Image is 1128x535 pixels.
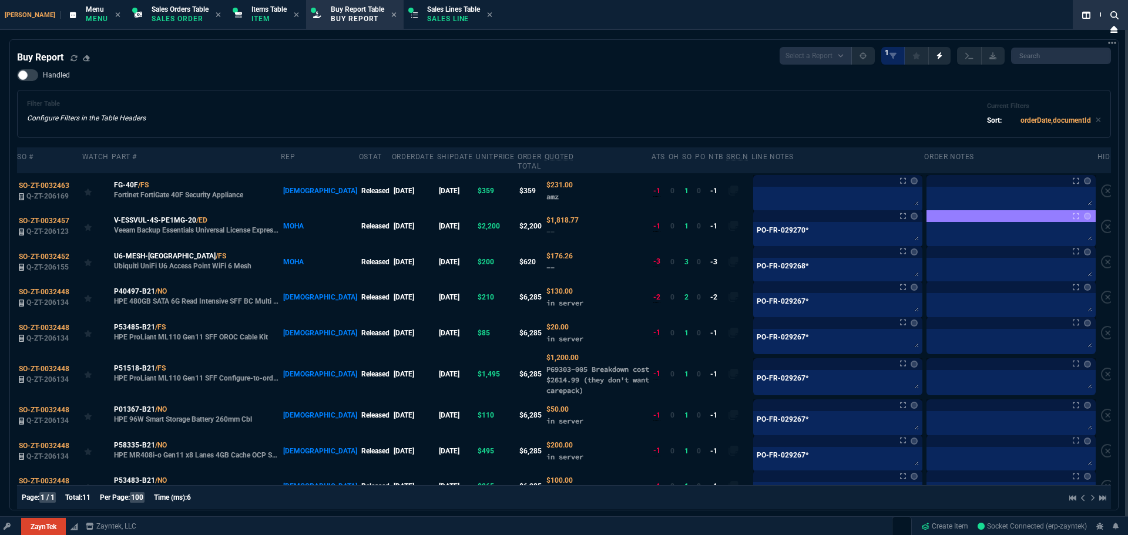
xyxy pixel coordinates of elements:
td: Released [359,351,392,398]
td: Released [359,398,392,433]
span: V-ESSVUL-4S-PE1MG-20 [114,215,196,226]
span: FG-40F [114,180,138,190]
div: oStat [359,152,382,161]
span: Quoted Cost [546,323,569,331]
p: Sales Order [152,14,209,23]
div: -1 [653,368,660,379]
td: [DATE] [392,244,437,280]
td: -1 [709,208,726,244]
a: /FS [155,322,166,332]
td: $110 [476,398,518,433]
div: Add to Watchlist [84,478,110,494]
td: 3 [682,244,695,280]
td: Released [359,280,392,315]
td: $359 [518,173,545,208]
td: Ubiquiti UniFi U6 Access Point WiFi 6 Mesh [112,244,281,280]
td: [DATE] [392,173,437,208]
td: -1 [709,351,726,398]
span: Per Page: [100,494,130,502]
div: -1 [653,481,660,492]
span: Time (ms): [154,494,187,502]
div: -1 [653,327,660,338]
span: Sales Lines Table [427,5,480,14]
div: -1 [653,221,660,232]
div: SO [682,152,691,161]
div: -1 [653,445,660,456]
a: msbcCompanyName [82,521,140,531]
a: 8D3PZkw3vf0GFRTmAAD2 [978,521,1087,531]
td: $359 [476,173,518,208]
td: [DATE] [392,351,437,398]
span: U6-MESH-[GEOGRAPHIC_DATA] [114,251,216,261]
td: MOHA [281,208,358,244]
td: [DEMOGRAPHIC_DATA] [281,173,358,208]
td: Released [359,433,392,468]
td: [DATE] [437,173,476,208]
p: Ubiquiti UniFi U6 Access Point WiFi 6 Mesh [114,261,251,271]
span: SO-ZT-0032448 [19,365,69,373]
span: Buy Report Table [331,5,384,14]
h6: Filter Table [27,100,146,108]
nx-icon: Close Tab [216,11,221,20]
span: 0 [697,447,701,455]
span: Q-ZT-206155 [26,263,69,271]
td: $620 [518,244,545,280]
td: [DATE] [437,280,476,315]
td: [DATE] [392,469,437,504]
td: [DATE] [437,208,476,244]
span: 1 / 1 [39,493,56,503]
span: 0 [670,370,674,378]
td: -2 [709,280,726,315]
div: Add to Watchlist [84,289,110,305]
div: -1 [653,186,660,197]
span: 0 [697,370,701,378]
td: [DEMOGRAPHIC_DATA] [281,469,358,504]
span: 0 [670,447,674,455]
div: Add to Watchlist [84,254,110,270]
span: SO-ZT-0032448 [19,477,69,485]
nx-icon: Open New Tab [1108,38,1116,49]
nx-icon: Split Panels [1077,8,1095,22]
div: Add to Watchlist [84,183,110,199]
td: -1 [709,433,726,468]
td: $6,285 [518,280,545,315]
abbr: Quote Sourcing Notes [726,153,748,161]
td: 1 [682,433,695,468]
span: in server [546,298,583,307]
span: 0 [670,258,674,266]
span: in server [546,334,583,343]
div: Add to Watchlist [84,325,110,341]
td: $85 [476,315,518,350]
p: Menu [86,14,108,23]
div: Watch [82,152,109,161]
div: Add to Watchlist [84,218,110,234]
div: NTB [709,152,723,161]
td: $2,200 [518,208,545,244]
span: SO-ZT-0032448 [19,406,69,414]
td: 2 [682,280,695,315]
abbr: Quoted Cost and Sourcing Notes [545,153,574,161]
td: -1 [709,173,726,208]
td: [DEMOGRAPHIC_DATA] [281,280,358,315]
span: Q-ZT-206169 [26,192,69,200]
div: Order Total [518,152,541,171]
td: HPE MR408i-o Gen11 x8 Lanes 4GB Cache OCP SPDM Storage Controller [112,433,281,468]
td: [DEMOGRAPHIC_DATA] [281,398,358,433]
span: 0 [697,329,701,337]
span: SO-ZT-0032452 [19,253,69,261]
span: Total: [65,494,82,502]
p: Sales Line [427,14,480,23]
span: Quoted Cost [546,476,573,484]
td: -1 [709,469,726,504]
td: Veeam Backup Essentials Universal License Express migration subscription license (1 year) [112,208,281,244]
td: 1 [682,173,695,208]
td: $6,285 [518,398,545,433]
span: P01367-B21 [114,404,155,415]
span: Q-ZT-206134 [26,416,69,425]
td: HPE 96W Smart Storage Battery 260mm Cbl [112,398,281,433]
p: HPE ProLiant ML110 Gen11 SFF OROC Cable Kit [114,332,268,342]
nx-icon: Close Tab [115,11,120,20]
td: [DEMOGRAPHIC_DATA] [281,315,358,350]
a: /FS [155,363,166,374]
p: HPE ProLiant ML110 Gen11 SFF Configure-to-order Server [114,374,280,383]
